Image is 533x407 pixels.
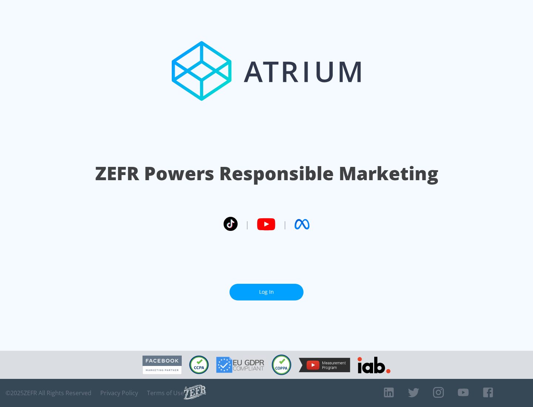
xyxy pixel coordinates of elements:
img: IAB [358,357,390,373]
img: Facebook Marketing Partner [143,356,182,374]
img: GDPR Compliant [216,357,264,373]
img: COPPA Compliant [272,354,291,375]
a: Log In [229,284,304,300]
span: | [245,219,249,230]
a: Privacy Policy [100,389,138,397]
span: | [283,219,287,230]
a: Terms of Use [147,389,184,397]
img: YouTube Measurement Program [299,358,350,372]
h1: ZEFR Powers Responsible Marketing [95,161,438,186]
span: © 2025 ZEFR All Rights Reserved [6,389,91,397]
img: CCPA Compliant [189,356,209,374]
